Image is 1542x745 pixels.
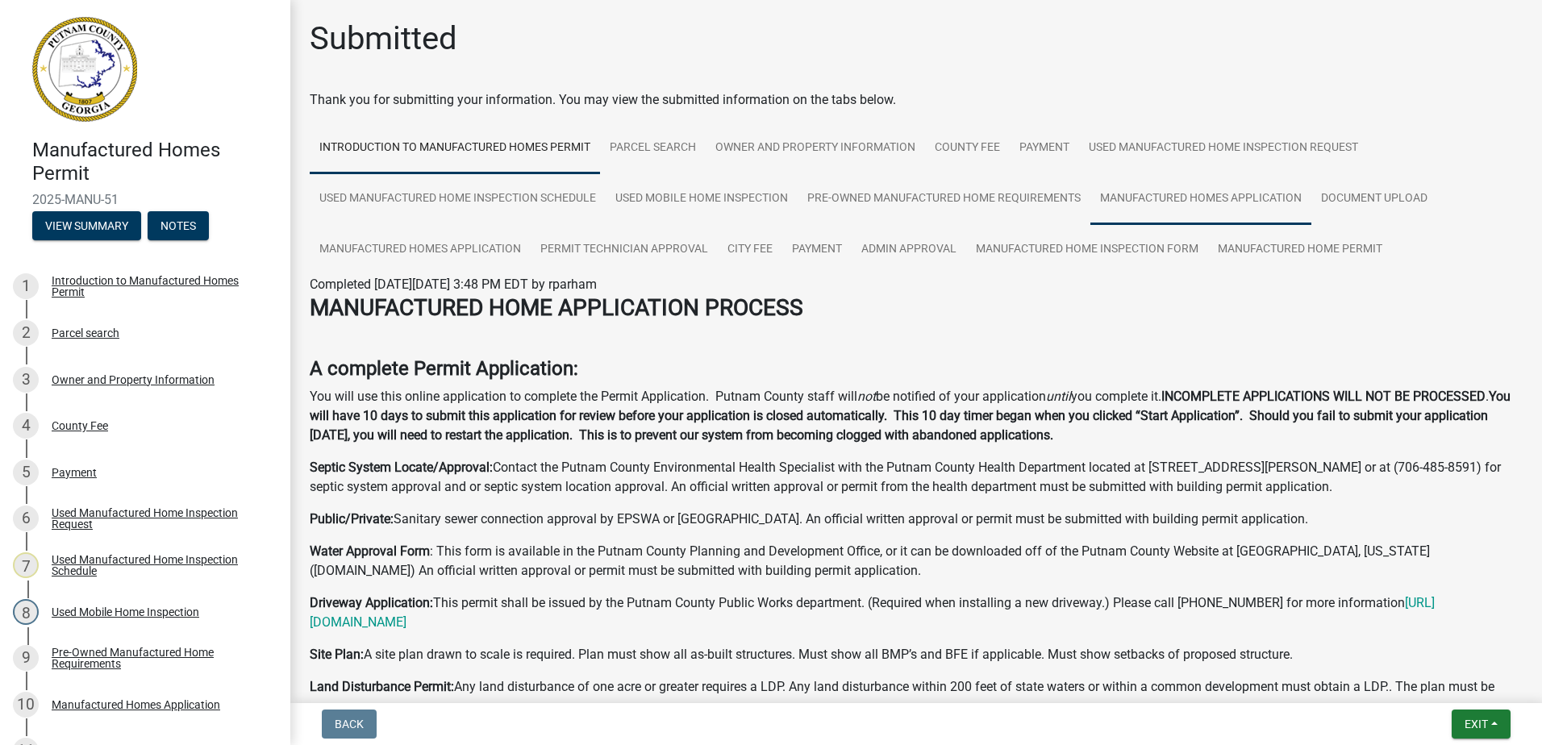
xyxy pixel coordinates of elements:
span: 2025-MANU-51 [32,192,258,207]
div: 4 [13,413,39,439]
div: 3 [13,367,39,393]
div: Payment [52,467,97,478]
div: 9 [13,645,39,671]
p: Contact the Putnam County Environmental Health Specialist with the Putnam County Health Departmen... [310,458,1523,497]
a: Permit Technician Approval [531,224,718,276]
div: Pre-Owned Manufactured Home Requirements [52,647,265,669]
a: Used Manufactured Home Inspection Schedule [310,173,606,225]
div: Introduction to Manufactured Homes Permit [52,275,265,298]
button: Exit [1452,710,1511,739]
strong: MANUFACTURED HOME APPLICATION PROCESS [310,294,803,321]
strong: A complete Permit Application: [310,357,578,380]
button: Notes [148,211,209,240]
a: Payment [782,224,852,276]
h4: Manufactured Homes Permit [32,139,277,185]
a: Parcel search [600,123,706,174]
h1: Submitted [310,19,457,58]
a: Used Manufactured Home Inspection Request [1079,123,1368,174]
a: Admin Approval [852,224,966,276]
a: Used Mobile Home Inspection [606,173,798,225]
div: Manufactured Homes Application [52,699,220,710]
p: You will use this online application to complete the Permit Application. Putnam County staff will... [310,387,1523,445]
p: A site plan drawn to scale is required. Plan must show all as-built structures. Must show all BMP... [310,645,1523,664]
strong: Water Approval [310,543,397,559]
div: 2 [13,320,39,346]
a: Owner and Property Information [706,123,925,174]
strong: Site Plan: [310,647,364,662]
span: Back [335,718,364,730]
i: until [1046,389,1071,404]
div: Owner and Property Information [52,374,215,385]
a: Introduction to Manufactured Homes Permit [310,123,600,174]
strong: Land Disturbance Permit: [310,679,454,694]
div: Used Manufactured Home Inspection Request [52,507,265,530]
a: Manufactured Homes Application [310,224,531,276]
a: Manufactured Home Permit [1208,224,1392,276]
wm-modal-confirm: Summary [32,220,141,233]
a: County Fee [925,123,1010,174]
img: Putnam County, Georgia [32,17,137,122]
strong: Form [400,543,430,559]
p: Any land disturbance of one acre or greater requires a LDP. Any land disturbance within 200 feet ... [310,677,1523,735]
a: Document Upload [1311,173,1437,225]
div: 6 [13,506,39,531]
p: : This form is available in the Putnam County Planning and Development Office, or it can be downl... [310,542,1523,581]
div: Used Mobile Home Inspection [52,606,199,618]
p: Sanitary sewer connection approval by EPSWA or [GEOGRAPHIC_DATA]. An official written approval or... [310,510,1523,529]
i: not [857,389,876,404]
div: 1 [13,273,39,299]
a: Manufactured Home Inspection Form [966,224,1208,276]
div: 7 [13,552,39,578]
div: Thank you for submitting your information. You may view the submitted information on the tabs below. [310,90,1523,110]
strong: Driveway Application: [310,595,433,610]
a: Payment [1010,123,1079,174]
strong: INCOMPLETE APPLICATIONS WILL NOT BE PROCESSED [1161,389,1486,404]
strong: You will have 10 days to submit this application for review before your application is closed aut... [310,389,1511,443]
strong: Public/Private: [310,511,394,526]
div: Parcel search [52,327,119,339]
a: Manufactured Homes Application [1090,173,1311,225]
div: 5 [13,460,39,485]
wm-modal-confirm: Notes [148,220,209,233]
div: 10 [13,692,39,718]
strong: Septic System Locate/Approval: [310,460,493,475]
button: Back [322,710,377,739]
div: 8 [13,599,39,625]
div: Used Manufactured Home Inspection Schedule [52,554,265,576]
span: Exit [1465,718,1488,730]
a: Pre-Owned Manufactured Home Requirements [798,173,1090,225]
a: City Fee [718,224,782,276]
div: County Fee [52,420,108,431]
span: Completed [DATE][DATE] 3:48 PM EDT by rparham [310,277,597,292]
button: View Summary [32,211,141,240]
p: This permit shall be issued by the Putnam County Public Works department. (Required when installi... [310,593,1523,632]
